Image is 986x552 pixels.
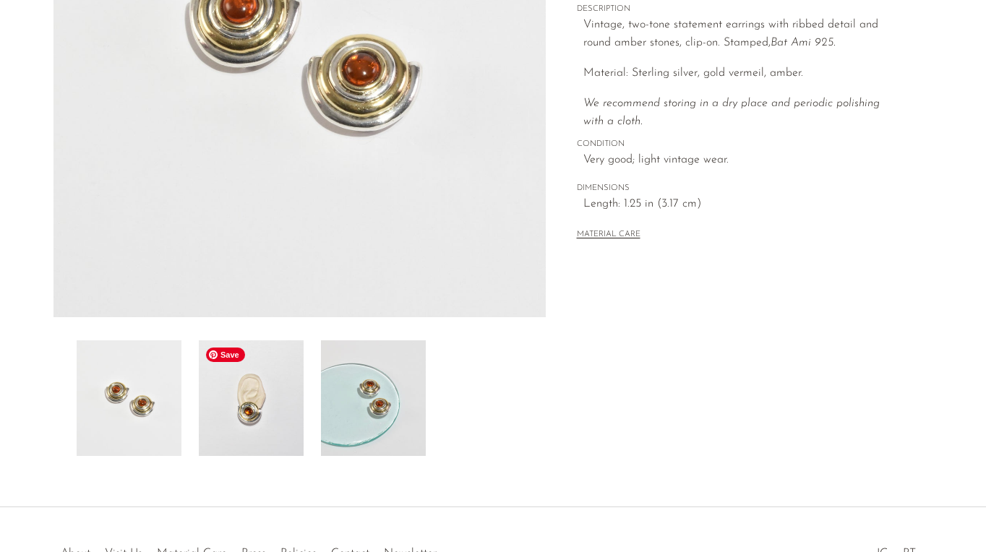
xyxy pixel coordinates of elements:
[583,151,902,170] span: Very good; light vintage wear.
[206,348,245,362] span: Save
[583,195,902,214] span: Length: 1.25 in (3.17 cm)
[77,340,181,456] img: Two-Tone Amber Earrings
[771,37,836,48] em: Bat Ami 925.
[583,98,880,128] i: We recommend storing in a dry place and periodic polishing with a cloth.
[583,16,902,53] p: Vintage, two-tone statement earrings with ribbed detail and round amber stones, clip-on. Stamped,
[577,3,902,16] span: DESCRIPTION
[577,230,640,241] button: MATERIAL CARE
[577,182,902,195] span: DIMENSIONS
[577,138,902,151] span: CONDITION
[583,64,902,83] p: Material: Sterling silver, gold vermeil, amber.
[199,340,304,456] img: Two-Tone Amber Earrings
[321,340,426,456] img: Two-Tone Amber Earrings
